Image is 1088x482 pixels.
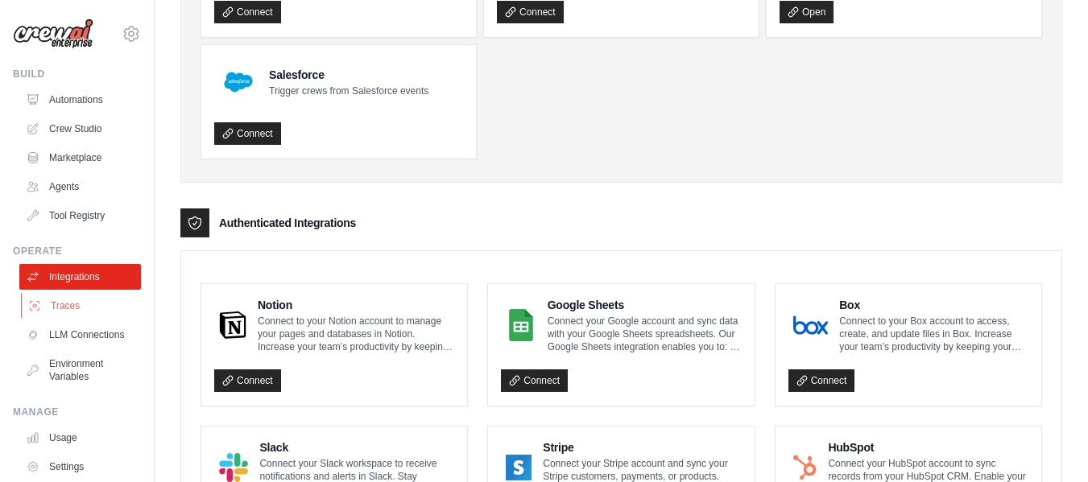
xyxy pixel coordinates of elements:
[258,297,454,313] h4: Notion
[214,1,281,23] a: Connect
[19,425,141,451] a: Usage
[780,1,834,23] a: Open
[828,439,1028,455] h4: HubSpot
[19,116,141,142] a: Crew Studio
[19,145,141,171] a: Marketplace
[219,63,258,101] img: Salesforce Logo
[497,1,564,23] a: Connect
[13,19,93,49] img: Logo
[13,68,141,80] div: Build
[269,67,428,83] h4: Salesforce
[259,439,454,455] h4: Slack
[788,369,855,392] a: Connect
[543,439,741,455] h4: Stripe
[269,84,428,97] p: Trigger crews from Salesforce events
[548,297,742,313] h4: Google Sheets
[214,122,281,145] a: Connect
[219,309,246,341] img: Notion Logo
[548,315,742,353] p: Connect your Google account and sync data with your Google Sheets spreadsheets. Our Google Sheets...
[19,87,141,113] a: Automations
[13,406,141,418] div: Manage
[21,293,143,319] a: Traces
[793,309,829,341] img: Box Logo
[506,309,536,341] img: Google Sheets Logo
[19,203,141,229] a: Tool Registry
[258,315,454,353] p: Connect to your Notion account to manage your pages and databases in Notion. Increase your team’s...
[501,369,568,392] a: Connect
[19,351,141,389] a: Environment Variables
[19,322,141,348] a: LLM Connections
[13,245,141,257] div: Operate
[214,369,281,392] a: Connect
[839,297,1028,313] h4: Box
[219,215,356,231] h3: Authenticated Integrations
[19,264,141,290] a: Integrations
[839,315,1028,353] p: Connect to your Box account to access, create, and update files in Box. Increase your team’s prod...
[19,454,141,480] a: Settings
[19,174,141,200] a: Agents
